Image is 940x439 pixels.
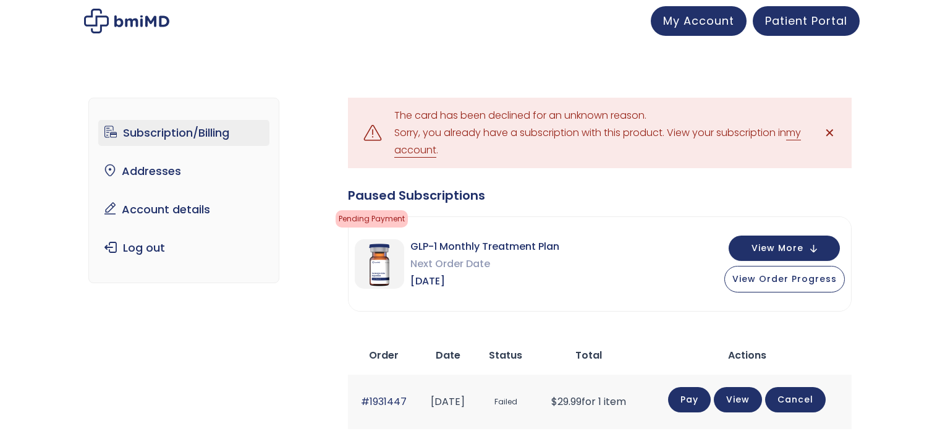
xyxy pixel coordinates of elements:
[410,238,559,255] span: GLP-1 Monthly Treatment Plan
[824,124,835,142] span: ✕
[668,387,711,412] a: Pay
[84,9,169,33] img: My account
[88,98,279,283] nav: Account pages
[651,6,747,36] a: My Account
[98,120,269,146] a: Subscription/Billing
[575,348,602,362] span: Total
[765,387,826,412] a: Cancel
[714,387,762,412] a: View
[483,391,529,414] span: Failed
[765,13,847,28] span: Patient Portal
[431,394,465,409] time: [DATE]
[355,239,404,289] img: GLP-1 Monthly Treatment Plan
[551,394,557,409] span: $
[753,6,860,36] a: Patient Portal
[436,348,460,362] span: Date
[728,348,766,362] span: Actions
[663,13,734,28] span: My Account
[551,394,582,409] span: 29.99
[410,255,559,273] span: Next Order Date
[348,187,852,204] div: Paused Subscriptions
[752,244,803,252] span: View More
[394,107,805,159] div: The card has been declined for an unknown reason. Sorry, you already have a subscription with thi...
[489,348,522,362] span: Status
[724,266,845,292] button: View Order Progress
[98,158,269,184] a: Addresses
[336,210,408,228] span: Pending Payment
[98,235,269,261] a: Log out
[818,121,842,145] a: ✕
[361,394,407,409] a: #1931447
[369,348,399,362] span: Order
[410,273,559,290] span: [DATE]
[535,375,643,428] td: for 1 item
[732,273,837,285] span: View Order Progress
[729,236,840,261] button: View More
[98,197,269,223] a: Account details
